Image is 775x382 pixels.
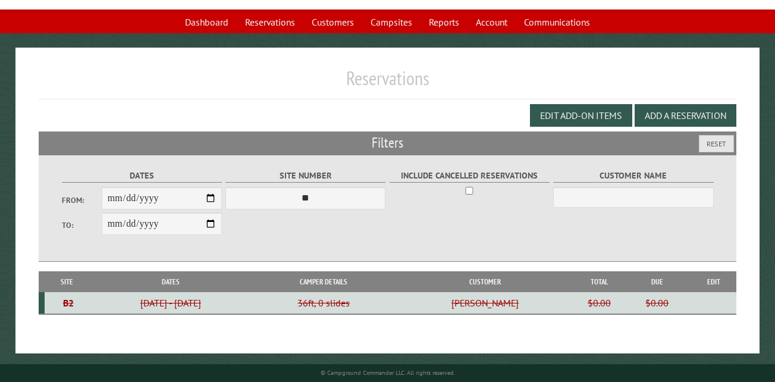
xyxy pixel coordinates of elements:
[321,369,455,377] small: © Campground Commander LLC. All rights reserved.
[305,11,361,33] a: Customers
[238,11,302,33] a: Reservations
[62,195,102,206] label: From:
[395,271,575,292] th: Customer
[39,131,736,154] h2: Filters
[699,135,734,152] button: Reset
[517,11,597,33] a: Communications
[62,169,222,183] label: Dates
[89,271,252,292] th: Dates
[252,292,395,314] td: 36ft, 0 slides
[390,169,550,183] label: Include Cancelled Reservations
[178,11,236,33] a: Dashboard
[575,271,623,292] th: Total
[623,271,691,292] th: Due
[363,11,419,33] a: Campsites
[469,11,514,33] a: Account
[49,297,87,309] div: B2
[252,271,395,292] th: Camper Details
[422,11,466,33] a: Reports
[45,271,89,292] th: Site
[530,104,632,127] button: Edit Add-on Items
[62,220,102,231] label: To:
[635,104,736,127] button: Add a Reservation
[553,169,713,183] label: Customer Name
[692,271,736,292] th: Edit
[90,297,250,309] div: [DATE] - [DATE]
[395,292,575,314] td: [PERSON_NAME]
[623,292,691,314] td: $0.00
[39,67,736,99] h1: Reservations
[225,169,385,183] label: Site Number
[575,292,623,314] td: $0.00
